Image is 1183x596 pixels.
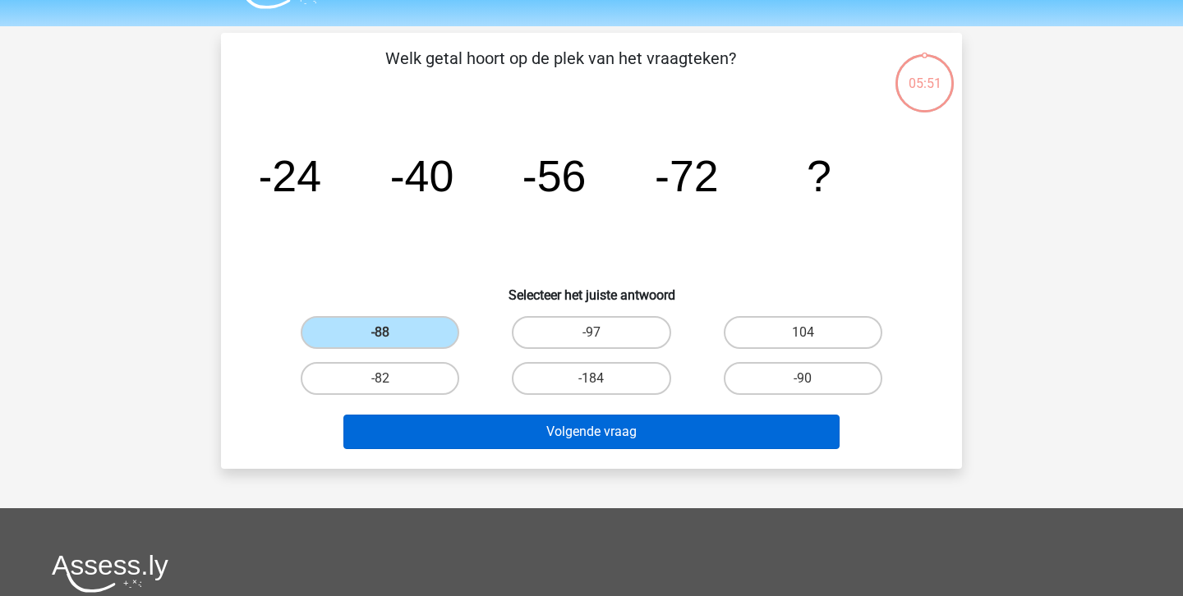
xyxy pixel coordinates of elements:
label: -88 [301,316,459,349]
tspan: -56 [522,151,587,200]
img: Assessly logo [52,554,168,593]
label: -90 [724,362,882,395]
label: -97 [512,316,670,349]
tspan: -40 [390,151,454,200]
tspan: -24 [257,151,321,200]
label: 104 [724,316,882,349]
div: 05:51 [894,53,955,94]
label: -184 [512,362,670,395]
tspan: -72 [655,151,719,200]
button: Volgende vraag [343,415,840,449]
tspan: ? [807,151,831,200]
h6: Selecteer het juiste antwoord [247,274,936,303]
label: -82 [301,362,459,395]
p: Welk getal hoort op de plek van het vraagteken? [247,46,874,95]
